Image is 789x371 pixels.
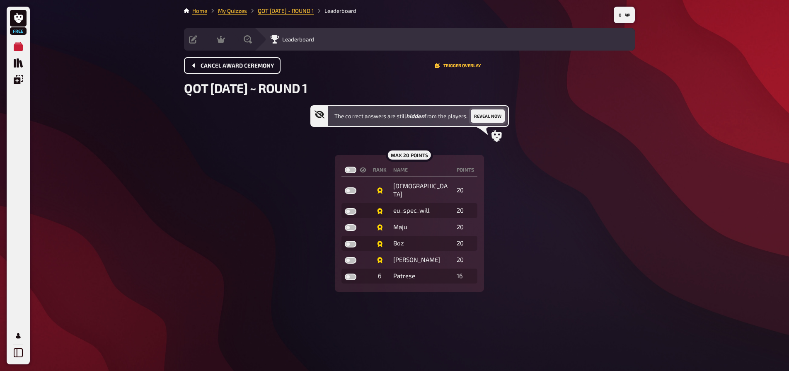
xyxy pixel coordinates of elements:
[453,236,477,251] td: 20
[453,220,477,235] td: 20
[393,223,450,231] div: Maju
[615,8,633,22] button: 0
[207,7,247,15] li: My Quizzes
[406,113,424,119] b: hidden
[201,63,274,69] span: Cancel award ceremony
[282,36,314,43] span: Leaderboard
[390,163,453,177] th: Name
[453,252,477,267] td: 20
[184,80,307,95] span: QOT [DATE] ~ ROUND 1
[10,327,27,344] a: Profile
[192,7,207,15] li: Home
[370,163,390,177] th: Rank
[10,55,27,71] a: Quiz Library
[393,272,450,280] div: Patrese
[334,112,467,120] span: The correct answers are still from the players.
[258,7,314,14] a: QOT [DATE] ~ ROUND 1
[218,7,247,14] a: My Quizzes
[10,71,27,88] a: Overlays
[386,148,433,162] div: max 20 points
[247,7,314,15] li: QOT 19/6/25 ~ ROUND 1
[453,269,477,284] td: 16
[370,269,390,284] td: 6
[192,7,207,14] a: Home
[393,239,450,247] div: Boz
[453,203,477,218] td: 20
[10,38,27,55] a: My Quizzes
[435,63,481,68] button: Trigger Overlay
[471,109,505,123] button: Reveal now
[453,179,477,201] td: 20
[11,29,26,34] span: Free
[393,256,450,264] div: [PERSON_NAME]
[393,182,450,198] div: [DEMOGRAPHIC_DATA]
[314,7,356,15] li: Leaderboard
[184,57,281,74] button: Cancel award ceremony
[453,163,477,177] th: points
[393,206,450,215] div: eu_spec_will
[619,13,622,17] span: 0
